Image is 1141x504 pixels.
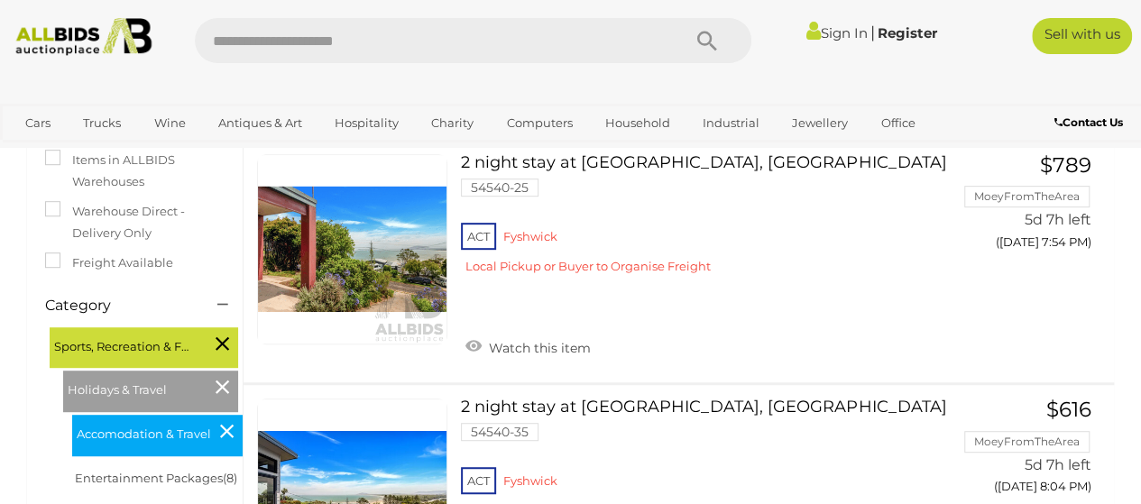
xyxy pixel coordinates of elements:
label: Warehouse Direct - Delivery Only [45,201,225,243]
a: Sell with us [1032,18,1132,54]
a: Sports [14,138,74,168]
a: Register [878,24,937,41]
span: Watch this item [484,340,591,356]
a: Office [869,108,926,138]
a: Antiques & Art [207,108,314,138]
img: Allbids.com.au [8,18,159,56]
a: 2 night stay at [GEOGRAPHIC_DATA], [GEOGRAPHIC_DATA] 54540-25 ACT Fyshwick Local Pickup or Buyer ... [474,154,955,289]
label: Freight Available [45,252,173,273]
a: Jewellery [780,108,860,138]
b: Contact Us [1054,115,1123,129]
a: Sign In [806,24,868,41]
span: (8) [223,471,237,485]
span: | [870,23,875,42]
a: Industrial [691,108,771,138]
span: $616 [1046,397,1091,422]
a: Hospitality [323,108,410,138]
span: $789 [1040,152,1091,178]
button: Search [661,18,751,63]
a: Wine [142,108,197,138]
a: Cars [14,108,62,138]
a: $616 MoeyFromTheArea 5d 7h left ([DATE] 8:04 PM) [982,399,1096,504]
a: [GEOGRAPHIC_DATA] [83,138,235,168]
h4: Category [45,298,190,314]
a: Household [594,108,682,138]
a: Entertainment Packages(8) [75,471,237,485]
a: Contact Us [1054,113,1127,133]
a: Trucks [71,108,133,138]
span: Accomodation & Travel [77,419,212,444]
span: Sports, Recreation & Fitness [54,332,189,357]
a: Charity [419,108,485,138]
label: Items in ALLBIDS Warehouses [45,150,225,192]
li: MoeyFromTheArea [964,186,1090,207]
a: Computers [494,108,584,138]
a: Watch this item [461,333,595,360]
li: MoeyFromTheArea [964,431,1090,453]
span: Holidays & Travel [68,375,203,400]
a: $789 MoeyFromTheArea 5d 7h left ([DATE] 7:54 PM) [982,154,1096,260]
